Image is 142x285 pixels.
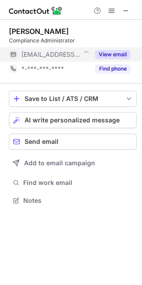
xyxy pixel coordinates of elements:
[9,112,137,128] button: AI write personalized message
[95,64,130,73] button: Reveal Button
[24,159,95,167] span: Add to email campaign
[25,95,121,102] div: Save to List / ATS / CRM
[9,91,137,107] button: save-profile-one-click
[25,117,120,124] span: AI write personalized message
[9,5,63,16] img: ContactOut v5.3.10
[23,179,133,187] span: Find work email
[9,134,137,150] button: Send email
[9,176,137,189] button: Find work email
[9,27,69,36] div: [PERSON_NAME]
[21,50,80,59] span: [EMAIL_ADDRESS][DOMAIN_NAME]
[23,197,133,205] span: Notes
[9,37,137,45] div: Compliance Administrator
[9,194,137,207] button: Notes
[25,138,58,145] span: Send email
[9,155,137,171] button: Add to email campaign
[95,50,130,59] button: Reveal Button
